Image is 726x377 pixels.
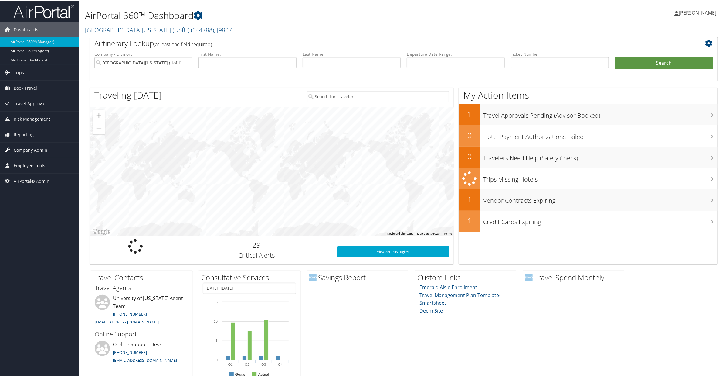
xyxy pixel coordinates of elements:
button: Search [615,57,713,69]
span: , [ 9807 ] [214,25,234,33]
img: airportal-logo.png [13,4,74,18]
span: ( 044788 ) [191,25,214,33]
a: 1Credit Cards Expiring [459,210,718,231]
h2: Custom Links [417,272,517,282]
a: 0Travelers Need Help (Safety Check) [459,146,718,167]
button: Zoom in [93,109,105,121]
button: Keyboard shortcuts [387,231,413,235]
a: [EMAIL_ADDRESS][DOMAIN_NAME] [113,357,177,362]
img: domo-logo.png [309,273,317,281]
h1: My Action Items [459,88,718,101]
h2: 1 [459,194,480,204]
a: [PHONE_NUMBER] [113,311,147,316]
text: Q1 [228,362,233,366]
span: Company Admin [14,142,47,157]
label: Company - Division: [94,50,192,57]
span: Travel Approval [14,95,46,111]
h3: Hotel Payment Authorizations Failed [483,129,718,140]
h2: 1 [459,215,480,225]
h3: Travelers Need Help (Safety Check) [483,150,718,162]
h3: Critical Alerts [185,251,328,259]
span: (at least one field required) [154,40,212,47]
h3: Travel Agents [95,283,188,292]
tspan: 15 [214,299,218,303]
a: Emerald Aisle Enrollment [420,283,477,290]
h2: Airtinerary Lookup [94,38,661,48]
a: [GEOGRAPHIC_DATA][US_STATE] (UofU) [85,25,234,33]
img: Google [91,227,111,235]
a: 0Hotel Payment Authorizations Failed [459,125,718,146]
tspan: 0 [216,358,218,361]
span: Dashboards [14,22,38,37]
span: Reporting [14,126,34,142]
h2: Savings Report [309,272,409,282]
a: 1Vendor Contracts Expiring [459,189,718,210]
li: University of [US_STATE] Agent Team [92,294,191,327]
h1: Traveling [DATE] [94,88,162,101]
a: Travel Management Plan Template- Smartsheet [420,291,501,306]
h3: Travel Approvals Pending (Advisor Booked) [483,108,718,119]
li: On-line Support Desk [92,340,191,365]
tspan: 10 [214,319,218,323]
span: Employee Tools [14,157,45,173]
h2: 1 [459,108,480,119]
text: Q3 [262,362,266,366]
text: Q4 [278,362,283,366]
text: Q2 [245,362,249,366]
a: 1Travel Approvals Pending (Advisor Booked) [459,103,718,125]
h2: 0 [459,130,480,140]
h3: Credit Cards Expiring [483,214,718,226]
h2: Travel Spend Monthly [525,272,625,282]
input: Search for Traveler [307,90,450,102]
h2: Travel Contacts [93,272,193,282]
span: [PERSON_NAME] [679,9,716,16]
span: Trips [14,64,24,80]
label: Ticket Number: [511,50,609,57]
a: [EMAIL_ADDRESS][DOMAIN_NAME] [95,319,159,324]
h2: 0 [459,151,480,161]
button: Zoom out [93,122,105,134]
a: Open this area in Google Maps (opens a new window) [91,227,111,235]
a: Terms (opens in new tab) [443,231,452,235]
h2: 29 [185,239,328,250]
h1: AirPortal 360™ Dashboard [85,9,510,21]
span: Map data ©2025 [417,231,440,235]
text: Goals [235,372,246,376]
text: Actual [258,372,269,376]
a: Trips Missing Hotels [459,167,718,189]
span: Book Travel [14,80,37,95]
img: domo-logo.png [525,273,533,281]
a: View SecurityLogic® [337,246,450,257]
a: [PHONE_NUMBER] [113,349,147,355]
label: First Name: [198,50,297,57]
h3: Online Support [95,329,188,338]
label: Last Name: [303,50,401,57]
label: Departure Date Range: [407,50,505,57]
h3: Vendor Contracts Expiring [483,193,718,204]
a: [PERSON_NAME] [674,3,722,21]
span: Risk Management [14,111,50,126]
tspan: 5 [216,338,218,342]
h3: Trips Missing Hotels [483,171,718,183]
span: AirPortal® Admin [14,173,49,188]
h2: Consultative Services [201,272,301,282]
a: Deem Site [420,307,443,313]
